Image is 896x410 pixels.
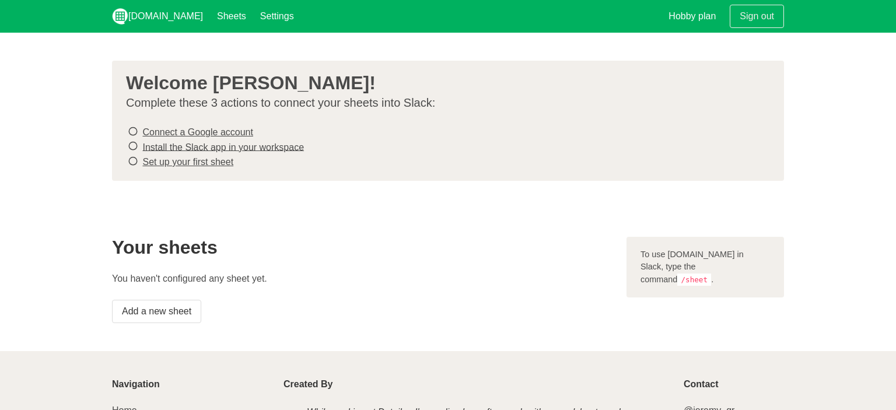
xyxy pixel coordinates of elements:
p: Navigation [112,379,269,390]
div: To use [DOMAIN_NAME] in Slack, type the command . [626,237,784,298]
a: Install the Slack app in your workspace [142,142,304,152]
img: logo_v2_white.png [112,8,128,24]
a: Sign out [730,5,784,28]
p: Created By [283,379,670,390]
p: Contact [684,379,784,390]
a: Set up your first sheet [142,157,233,167]
p: Complete these 3 actions to connect your sheets into Slack: [126,96,761,110]
p: You haven't configured any sheet yet. [112,272,612,286]
code: /sheet [677,274,711,286]
h2: Your sheets [112,237,612,258]
h3: Welcome [PERSON_NAME]! [126,72,761,93]
a: Connect a Google account [142,127,253,137]
a: Add a new sheet [112,300,201,323]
